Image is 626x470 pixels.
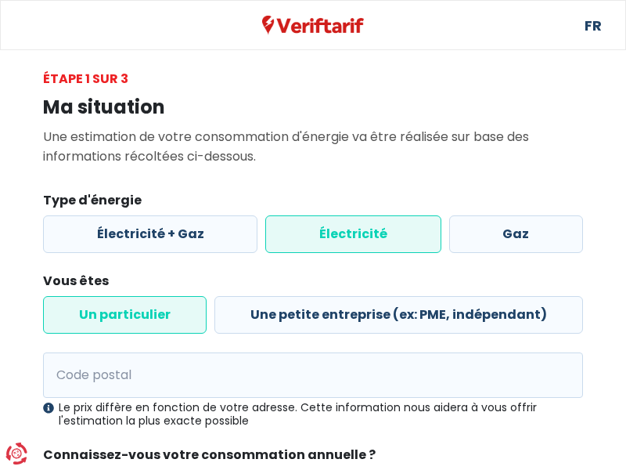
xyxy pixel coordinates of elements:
[43,352,583,398] input: 1000
[43,401,583,428] div: Le prix diffère en fonction de votre adresse. Cette information nous aidera à vous offrir l'estim...
[43,96,583,119] h1: Ma situation
[43,215,257,253] label: Électricité + Gaz
[43,191,583,215] legend: Type d'énergie
[265,215,441,253] label: Électricité
[214,296,583,334] label: Une petite entreprise (ex: PME, indépendant)
[585,1,600,49] a: FR
[43,69,583,89] div: Étape 1 sur 3
[43,272,583,296] legend: Vous êtes
[262,16,365,35] img: Veriftarif logo
[43,296,207,334] label: Un particulier
[43,127,583,166] p: Une estimation de votre consommation d'énergie va être réalisée sur base des informations récolté...
[43,446,583,470] legend: Connaissez-vous votre consommation annuelle ?
[449,215,583,253] label: Gaz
